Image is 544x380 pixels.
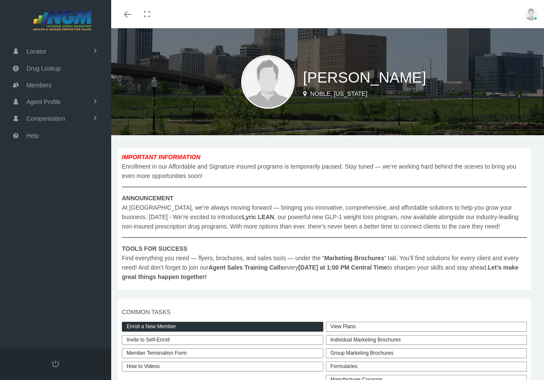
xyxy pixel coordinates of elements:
span: Drug Lookup [27,60,61,77]
img: user-placeholder.jpg [525,8,538,21]
img: NATIONAL GROUP MARKETING [11,9,114,31]
b: Marketing Brochures [324,255,384,261]
b: Agent Sales Training Calls [208,264,284,271]
span: NOBLE, [US_STATE] [310,90,367,97]
span: [PERSON_NAME] [303,69,426,86]
a: View Plans [326,322,527,332]
span: Locator [27,43,47,59]
span: Enrollment in our Affordable and Signature insured programs is temporarily paused. Stay tuned — w... [122,152,527,282]
span: Help [27,128,39,144]
span: Compensation [27,110,65,127]
b: ANNOUNCEMENT [122,195,174,202]
div: Formularies [326,362,527,371]
div: Individual Marketing Brochures [326,335,527,345]
span: COMMON TASKS [122,307,527,317]
b: [DATE] at 1:00 PM Central Time [298,264,387,271]
span: Members [27,77,51,93]
a: How to Videos [122,362,323,371]
b: Lyric LEAN [242,214,274,220]
img: user-placeholder.jpg [241,55,295,109]
a: Member Termination Form [122,348,323,358]
b: TOOLS FOR SUCCESS [122,245,187,252]
span: Agent Profile [27,94,61,110]
b: IMPORTANT INFORMATION [122,154,201,160]
a: Enroll a New Member [122,322,323,332]
div: Group Marketing Brochures [326,348,527,358]
a: Invite to Self-Enroll [122,335,323,345]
